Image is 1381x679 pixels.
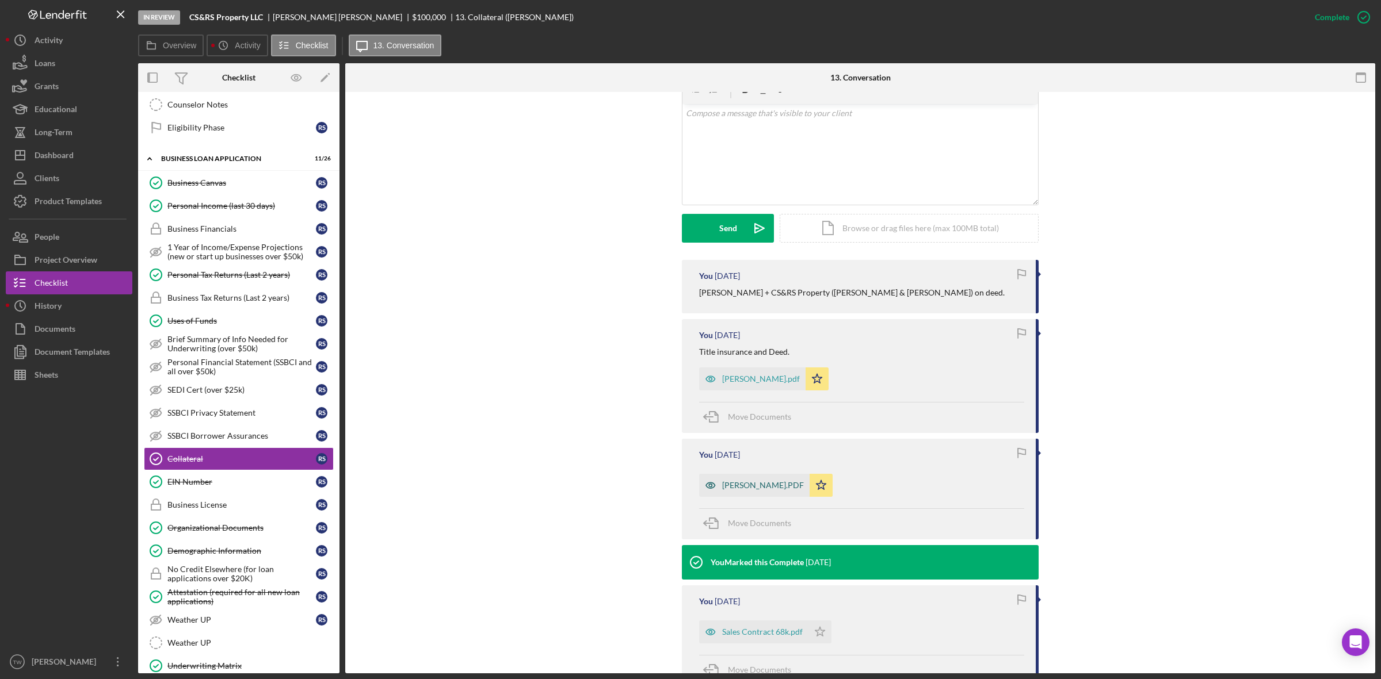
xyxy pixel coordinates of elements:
[715,450,740,459] time: 2025-07-02 18:37
[35,271,68,297] div: Checklist
[719,214,737,243] div: Send
[316,568,327,580] div: R S
[35,167,59,193] div: Clients
[144,309,334,332] a: Uses of FundsRS
[6,29,132,52] button: Activity
[6,52,132,75] button: Loans
[316,338,327,350] div: R S
[699,474,833,497] button: [PERSON_NAME].PDF
[29,650,104,676] div: [PERSON_NAME]
[144,263,334,286] a: Personal Tax Returns (Last 2 years)RS
[144,585,334,608] a: Attestation (required for all new loan applications)RS
[167,431,316,440] div: SSBCI Borrower Assurances
[189,13,263,22] b: CS&RS Property LLC
[138,10,180,25] div: In Review
[6,317,132,340] button: Documents
[35,317,75,343] div: Documents
[830,73,891,82] div: 13. Conversation
[35,75,59,101] div: Grants
[167,615,316,624] div: Weather UP
[167,270,316,279] div: Personal Tax Returns (Last 2 years)
[316,384,327,396] div: R S
[35,294,62,320] div: History
[144,654,334,677] a: Underwriting Matrix
[715,597,740,606] time: 2025-06-23 15:51
[144,194,334,217] a: Personal Income (last 30 days)RS
[699,509,803,538] button: Move Documents
[167,638,333,647] div: Weather UP
[144,240,334,263] a: 1 Year of Income/Expense Projections (new or start up businesses over $50k)RS
[167,565,316,583] div: No Credit Elsewhere (for loan applications over $20K)
[144,378,334,401] a: SEDI Cert (over $25k)RS
[6,294,132,317] a: History
[167,546,316,555] div: Demographic Information
[316,361,327,373] div: R S
[144,493,334,516] a: Business LicenseRS
[316,614,327,626] div: R S
[316,453,327,465] div: R S
[316,545,327,557] div: R S
[715,331,740,340] time: 2025-07-02 18:38
[167,588,316,606] div: Attestation (required for all new loan applications)
[722,627,803,636] div: Sales Contract 68k.pdf
[316,522,327,534] div: R S
[144,93,334,116] a: Counselor Notes
[6,167,132,190] button: Clients
[349,34,442,56] button: 13. Conversation
[316,407,327,419] div: R S
[6,98,132,121] button: Educational
[35,121,73,147] div: Long-Term
[167,523,316,532] div: Organizational Documents
[316,269,327,281] div: R S
[167,178,316,187] div: Business Canvas
[6,144,132,167] a: Dashboard
[167,243,316,261] div: 1 Year of Income/Expense Projections (new or start up businesses over $50k)
[167,335,316,353] div: Brief Summary of Info Needed for Underwriting (over $50k)
[6,363,132,386] button: Sheets
[6,248,132,271] a: Project Overview
[13,659,22,665] text: TW
[6,75,132,98] button: Grants
[144,470,334,493] a: EIN NumberRS
[806,558,831,567] time: 2025-06-23 15:51
[6,225,132,248] button: People
[316,122,327,133] div: R S
[699,402,803,431] button: Move Documents
[722,481,804,490] div: [PERSON_NAME].PDF
[6,190,132,213] a: Product Templates
[35,190,102,216] div: Product Templates
[35,98,77,124] div: Educational
[728,518,791,528] span: Move Documents
[144,516,334,539] a: Organizational DocumentsRS
[167,358,316,376] div: Personal Financial Statement (SSBCI and all over $50k)
[35,363,58,389] div: Sheets
[699,271,713,281] div: You
[6,271,132,294] button: Checklist
[144,217,334,240] a: Business FinancialsRS
[316,476,327,488] div: R S
[316,223,327,235] div: R S
[167,201,316,210] div: Personal Income (last 30 days)
[167,100,333,109] div: Counselor Notes
[144,562,334,585] a: No Credit Elsewhere (for loan applications over $20K)RS
[222,73,255,82] div: Checklist
[144,355,334,378] a: Personal Financial Statement (SSBCI and all over $50k)RS
[316,177,327,189] div: R S
[373,41,434,50] label: 13. Conversation
[35,225,59,251] div: People
[316,200,327,212] div: R S
[728,412,791,421] span: Move Documents
[316,591,327,603] div: R S
[35,29,63,55] div: Activity
[207,34,268,56] button: Activity
[455,13,574,22] div: 13. Collateral ([PERSON_NAME])
[35,340,110,366] div: Document Templates
[35,144,74,170] div: Dashboard
[316,292,327,304] div: R S
[316,430,327,442] div: R S
[144,447,334,470] a: CollateralRS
